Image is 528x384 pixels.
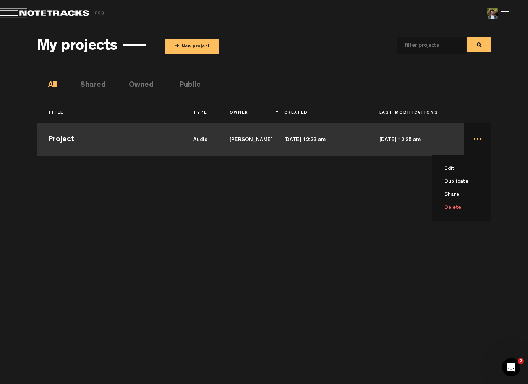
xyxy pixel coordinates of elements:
[129,80,145,91] li: Owned
[273,121,369,156] td: [DATE] 12:23 am
[15,12,31,28] img: Profile image for Kam
[102,258,128,263] span: Messages
[131,12,145,26] div: Close
[442,188,491,201] li: Share
[8,103,145,132] div: Send us a messageWe typically reply in a few minutes
[442,162,491,175] li: Edit
[16,109,128,117] div: Send us a message
[37,121,182,156] td: Project
[219,121,273,156] td: [PERSON_NAME]
[37,107,182,120] th: Title
[368,107,464,120] th: Last Modifications
[182,107,219,120] th: Type
[175,42,179,51] span: +
[487,8,498,19] img: ACg8ocKnBmYyQuI_kZCLRCnxOYjLowhYitaDHELtR8PTSryLHqlY-J9t_A=s96-c
[273,107,369,120] th: Created
[15,80,138,93] p: How can we help?
[442,175,491,188] li: Duplicate
[397,37,453,54] input: filter projects
[165,39,219,54] button: +New project
[219,107,273,120] th: Owner
[182,121,219,156] td: audio
[442,201,491,214] li: Delete
[502,358,520,376] iframe: Intercom live chat
[16,117,128,125] div: We typically reply in a few minutes
[48,80,64,91] li: All
[464,121,491,156] td: ... Edit Duplicate Share Delete
[29,258,47,263] span: Home
[76,239,153,269] button: Messages
[15,54,138,80] p: Hi [PERSON_NAME] 👋
[179,80,195,91] li: Public
[80,80,96,91] li: Shared
[518,358,524,364] span: 2
[37,39,118,55] h3: My projects
[368,121,464,156] td: [DATE] 12:25 am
